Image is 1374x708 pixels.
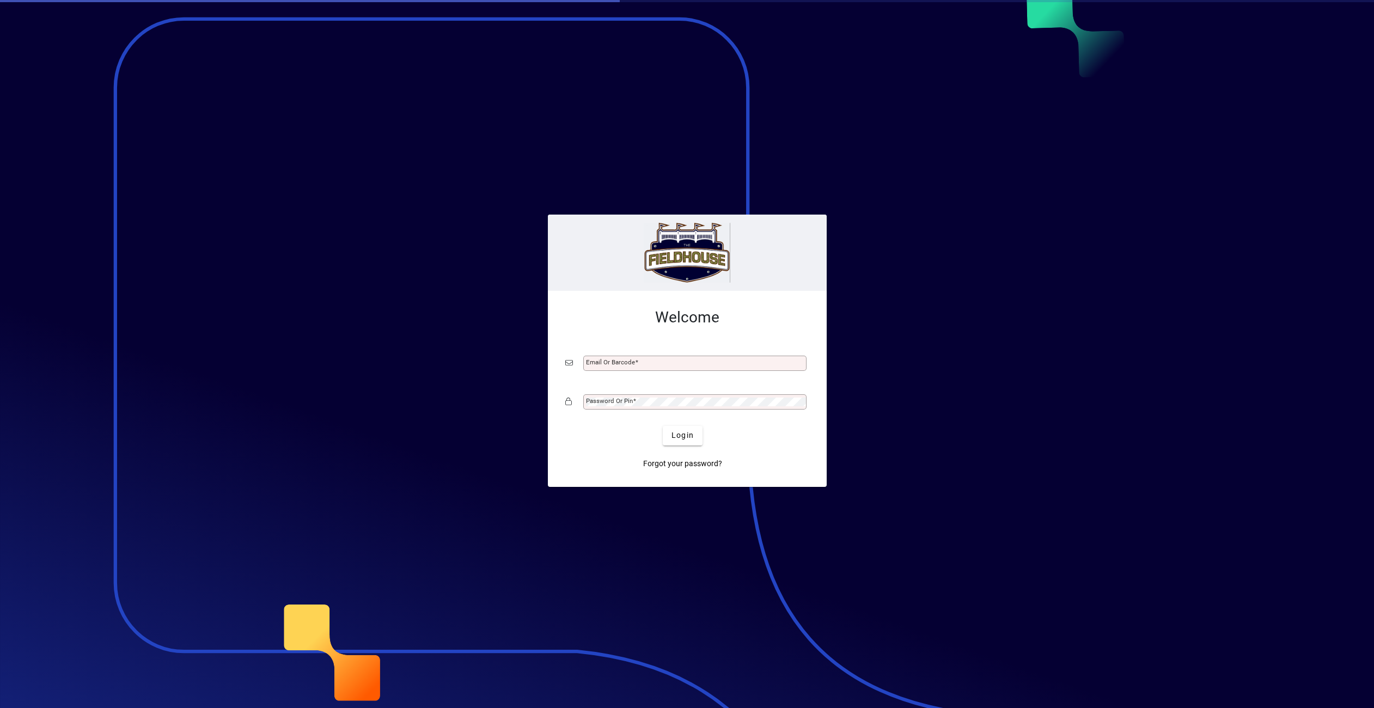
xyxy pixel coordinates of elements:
mat-label: Email or Barcode [586,358,635,366]
span: Forgot your password? [643,458,722,469]
a: Forgot your password? [639,454,726,474]
button: Login [663,426,703,445]
h2: Welcome [565,308,809,327]
span: Login [671,430,694,441]
mat-label: Password or Pin [586,397,633,405]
